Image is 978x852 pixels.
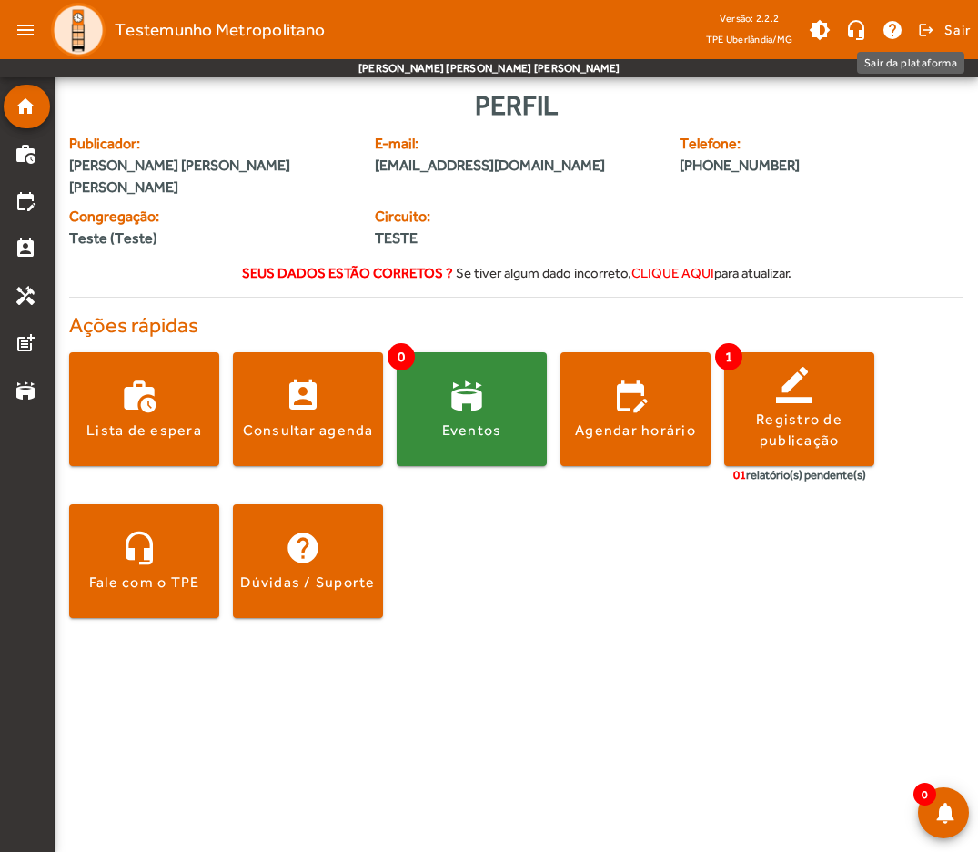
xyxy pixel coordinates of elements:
span: TESTE [375,228,506,249]
mat-icon: post_add [15,332,36,354]
span: [PHONE_NUMBER] [680,155,887,177]
span: Testemunho Metropolitano [115,15,325,45]
h4: Ações rápidas [69,312,963,338]
img: Logo TPE [51,3,106,57]
div: Eventos [442,421,502,441]
div: Versão: 2.2.2 [706,7,792,30]
mat-icon: home [15,96,36,117]
div: Consultar agenda [243,421,374,441]
mat-icon: handyman [15,285,36,307]
span: Telefone: [680,133,887,155]
span: 0 [388,343,415,370]
span: 01 [733,468,746,482]
span: [PERSON_NAME] [PERSON_NAME] [PERSON_NAME] [69,155,353,198]
span: Congregação: [69,206,353,228]
button: Dúvidas / Suporte [233,504,383,618]
button: Eventos [397,352,547,466]
span: [EMAIL_ADDRESS][DOMAIN_NAME] [375,155,659,177]
button: Registro de publicação [724,352,874,466]
mat-icon: work_history [15,143,36,165]
mat-icon: menu [7,12,44,48]
span: Se tiver algum dado incorreto, para atualizar. [456,265,791,280]
button: Agendar horário [560,352,711,466]
a: Testemunho Metropolitano [44,3,325,57]
strong: Seus dados estão corretos ? [242,265,453,280]
span: TPE Uberlândia/MG [706,30,792,48]
span: E-mail: [375,133,659,155]
span: 1 [715,343,742,370]
span: clique aqui [631,265,714,280]
div: Perfil [69,85,963,126]
div: Fale com o TPE [89,573,200,593]
mat-icon: perm_contact_calendar [15,238,36,259]
span: Circuito: [375,206,506,228]
span: 0 [913,783,936,806]
span: Publicador: [69,133,353,155]
span: Sair [944,15,971,45]
div: Agendar horário [575,421,696,441]
button: Consultar agenda [233,352,383,466]
mat-icon: stadium [15,380,36,401]
div: relatório(s) pendente(s) [733,466,866,484]
span: Teste (Teste) [69,228,157,249]
div: Registro de publicação [724,410,874,451]
div: Lista de espera [86,421,202,441]
mat-icon: edit_calendar [15,190,36,212]
button: Sair [915,16,971,44]
button: Fale com o TPE [69,504,219,618]
div: Sair da plataforma [857,52,964,74]
button: Lista de espera [69,352,219,466]
div: Dúvidas / Suporte [240,573,375,593]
